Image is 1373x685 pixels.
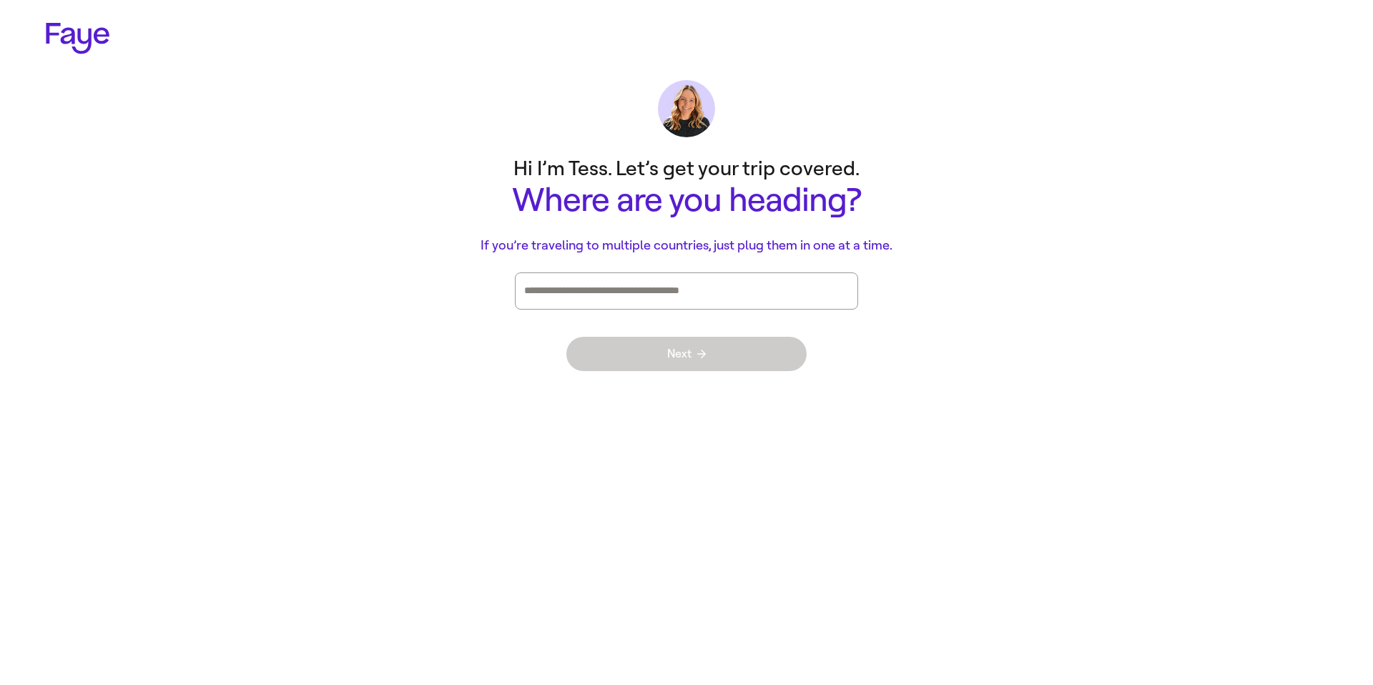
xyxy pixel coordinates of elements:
button: Next [566,337,807,371]
h1: Where are you heading? [400,182,973,219]
div: Press enter after you type each destination [524,273,849,309]
span: Next [667,348,706,360]
p: If you’re traveling to multiple countries, just plug them in one at a time. [400,236,973,255]
p: Hi I’m Tess. Let’s get your trip covered. [400,154,973,182]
